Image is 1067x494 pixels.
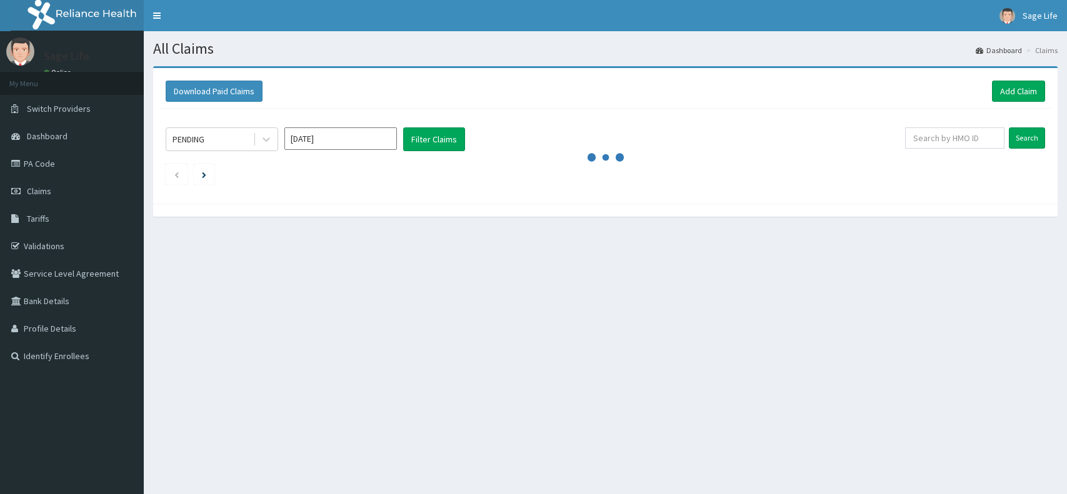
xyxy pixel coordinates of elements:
p: Sage Life [44,51,89,62]
div: PENDING [173,133,204,146]
input: Search by HMO ID [905,127,1004,149]
a: Previous page [174,169,179,180]
span: Switch Providers [27,103,91,114]
img: User Image [6,37,34,66]
h1: All Claims [153,41,1058,57]
a: Online [44,68,74,77]
img: User Image [999,8,1015,24]
span: Sage Life [1023,10,1058,21]
li: Claims [1023,45,1058,56]
span: Tariffs [27,213,49,224]
input: Select Month and Year [284,127,397,150]
span: Claims [27,185,51,197]
button: Filter Claims [403,127,465,151]
span: Dashboard [27,131,68,142]
svg: audio-loading [587,139,624,176]
a: Next page [202,169,206,180]
a: Add Claim [992,81,1045,102]
button: Download Paid Claims [166,81,263,102]
input: Search [1009,127,1045,149]
a: Dashboard [976,45,1022,56]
